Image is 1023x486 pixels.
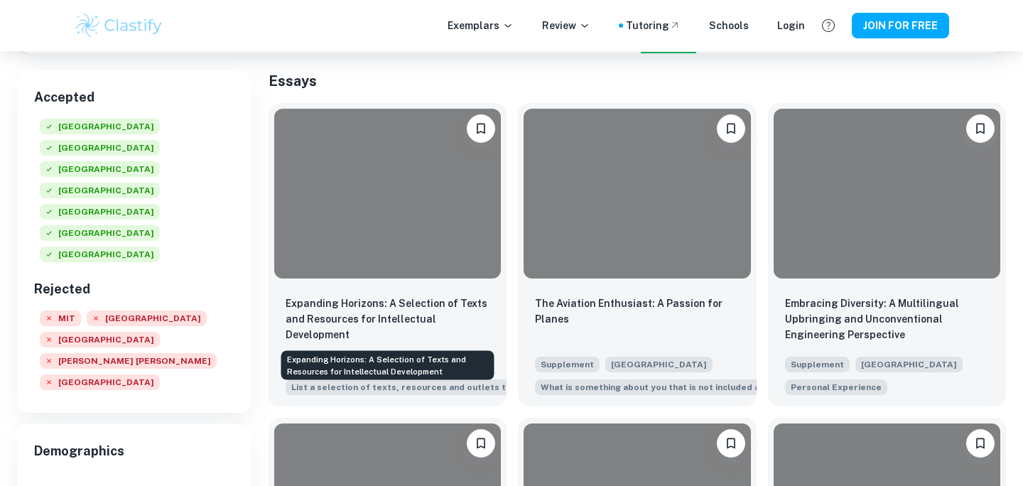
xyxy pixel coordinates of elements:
[40,204,160,220] span: [GEOGRAPHIC_DATA]
[40,119,160,134] span: [GEOGRAPHIC_DATA]
[87,310,207,332] div: Rejected: Stanford University
[40,332,160,347] span: [GEOGRAPHIC_DATA]
[535,357,600,372] span: Supplement
[286,378,622,395] span: List a selection of texts, resources and outlets that have contributed to your intellectual devel...
[40,310,81,332] div: Rejected: Massachusetts Institute of Technology
[291,381,616,394] span: List a selection of texts, resources and outlets that have contributed to y
[816,13,840,38] button: Help and Feedback
[40,247,160,268] div: Accepted: Vanderbilt University
[40,140,160,161] div: Accepted: Yale University
[448,18,514,33] p: Exemplars
[34,441,234,461] span: Demographics
[768,103,1006,406] a: Please log in to bookmark exemplarsEmbracing Diversity: A Multilingual Upbringing and Unconventio...
[40,374,160,396] div: Rejected: Duke University
[40,310,81,326] span: MIT
[467,114,495,143] button: Please log in to bookmark exemplars
[791,381,882,394] span: Personal Experience
[40,225,160,247] div: Accepted: Rice University
[40,204,160,225] div: Accepted: Brown University
[541,381,870,394] span: What is something about you that is not included anywhere else in your appl
[785,378,887,395] span: Reflect on an element of your personal experience that you feel will enrich your college. How has...
[40,183,160,204] div: Accepted: Northwestern University
[40,353,217,369] span: [PERSON_NAME] [PERSON_NAME]
[74,11,164,40] img: Clastify logo
[717,114,745,143] button: Please log in to bookmark exemplars
[535,296,739,327] p: The Aviation Enthusiast: A Passion for Planes
[709,18,749,33] a: Schools
[286,296,489,342] p: Expanding Horizons: A Selection of Texts and Resources for Intellectual Development
[34,279,234,299] h6: Rejected
[40,161,160,177] span: [GEOGRAPHIC_DATA]
[40,161,160,183] div: Accepted: Columbia University
[717,429,745,458] button: Please log in to bookmark exemplars
[852,13,949,38] button: JOIN FOR FREE
[535,378,876,395] span: What is something about you that is not included anywhere else in your application?
[40,225,160,241] span: [GEOGRAPHIC_DATA]
[966,429,995,458] button: Please log in to bookmark exemplars
[855,357,963,372] span: [GEOGRAPHIC_DATA]
[34,87,234,107] h6: Accepted
[40,247,160,262] span: [GEOGRAPHIC_DATA]
[269,70,1006,92] h5: Essays
[605,357,713,372] span: [GEOGRAPHIC_DATA]
[785,296,989,342] p: Embracing Diversity: A Multilingual Upbringing and Unconventional Engineering Perspective
[269,103,507,406] a: Please log in to bookmark exemplarsExpanding Horizons: A Selection of Texts and Resources for Int...
[777,18,805,33] a: Login
[40,140,160,156] span: [GEOGRAPHIC_DATA]
[40,183,160,198] span: [GEOGRAPHIC_DATA]
[966,114,995,143] button: Please log in to bookmark exemplars
[785,357,850,372] span: Supplement
[87,310,207,326] span: [GEOGRAPHIC_DATA]
[626,18,681,33] a: Tutoring
[467,429,495,458] button: Please log in to bookmark exemplars
[40,119,160,140] div: Accepted: Harvard University
[281,351,494,380] div: Expanding Horizons: A Selection of Texts and Resources for Intellectual Development
[40,332,160,353] div: Rejected: Princeton University
[40,374,160,390] span: [GEOGRAPHIC_DATA]
[518,103,756,406] a: Please log in to bookmark exemplarsThe Aviation Enthusiast: A Passion for PlanesSupplement[GEOGRA...
[542,18,590,33] p: Review
[40,353,217,374] div: Rejected: Johns Hopkins University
